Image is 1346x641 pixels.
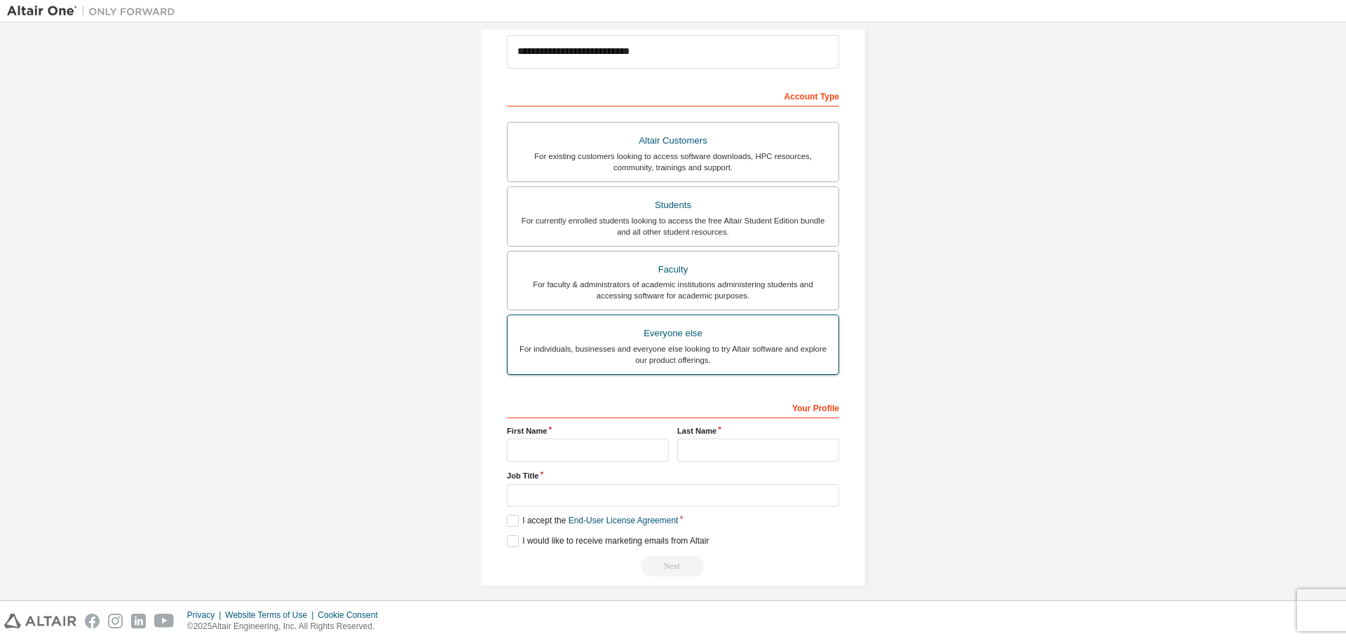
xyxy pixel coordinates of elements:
[516,260,830,280] div: Faculty
[507,470,839,481] label: Job Title
[4,614,76,628] img: altair_logo.svg
[516,215,830,237] div: For currently enrolled students looking to access the free Altair Student Edition bundle and all ...
[7,4,182,18] img: Altair One
[225,609,318,621] div: Website Terms of Use
[154,614,175,628] img: youtube.svg
[507,84,839,106] div: Account Type
[507,515,678,527] label: I accept the
[85,614,100,628] img: facebook.svg
[187,621,386,633] p: © 2025 Altair Engineering, Inc. All Rights Reserved.
[507,535,709,547] label: I would like to receive marketing emails from Altair
[507,396,839,418] div: Your Profile
[516,195,830,215] div: Students
[516,279,830,301] div: For faculty & administrators of academic institutions administering students and accessing softwa...
[108,614,123,628] img: instagram.svg
[677,425,839,436] label: Last Name
[507,556,839,577] div: Read and acccept EULA to continue
[516,343,830,366] div: For individuals, businesses and everyone else looking to try Altair software and explore our prod...
[516,324,830,343] div: Everyone else
[516,151,830,173] div: For existing customers looking to access software downloads, HPC resources, community, trainings ...
[187,609,225,621] div: Privacy
[131,614,146,628] img: linkedin.svg
[507,425,669,436] label: First Name
[516,131,830,151] div: Altair Customers
[569,516,679,525] a: End-User License Agreement
[318,609,386,621] div: Cookie Consent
